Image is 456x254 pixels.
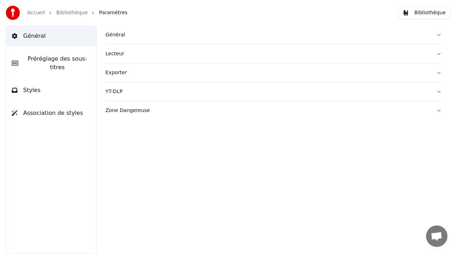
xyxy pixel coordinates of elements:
[27,9,45,16] a: Accueil
[6,49,97,77] button: Préréglage des sous-titres
[6,26,97,46] button: Général
[23,109,83,117] span: Association de styles
[105,88,430,95] div: YT-DLP
[105,82,442,101] button: YT-DLP
[6,6,20,20] img: youka
[27,9,128,16] nav: breadcrumb
[398,6,450,19] button: Bibliothèque
[24,55,91,72] span: Préréglage des sous-titres
[105,45,442,63] button: Lecteur
[105,50,430,57] div: Lecteur
[426,225,447,247] a: Ouvrir le chat
[23,86,41,95] span: Styles
[99,9,128,16] span: Paramètres
[56,9,88,16] a: Bibliothèque
[105,69,430,76] div: Exporter
[105,63,442,82] button: Exporter
[6,80,97,100] button: Styles
[6,103,97,123] button: Association de styles
[105,26,442,44] button: Général
[105,101,442,120] button: Zone Dangereuse
[105,31,430,39] div: Général
[105,107,430,114] div: Zone Dangereuse
[23,32,46,40] span: Général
